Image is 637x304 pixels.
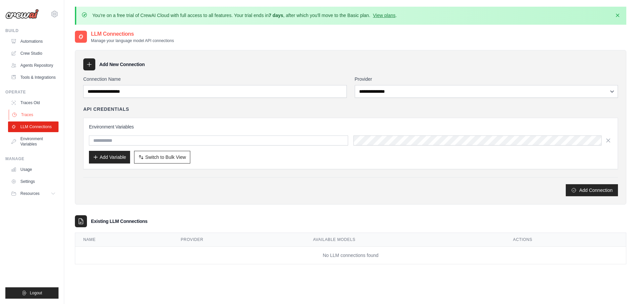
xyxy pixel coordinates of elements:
span: Resources [20,191,39,196]
h3: Environment Variables [89,123,612,130]
div: Manage [5,156,59,162]
a: Crew Studio [8,48,59,59]
div: Build [5,28,59,33]
button: Add Connection [566,184,618,196]
h3: Add New Connection [99,61,145,68]
label: Connection Name [83,76,347,82]
button: Logout [5,287,59,299]
th: Available Models [305,233,505,247]
h4: API Credentials [83,106,129,112]
label: Provider [355,76,618,82]
button: Switch to Bulk View [134,151,190,164]
th: Provider [173,233,305,247]
h2: LLM Connections [91,30,174,38]
a: Automations [8,36,59,47]
p: You're on a free trial of CrewAI Cloud with full access to all features. Your trial ends in , aft... [92,12,397,19]
img: Logo [5,9,39,19]
span: Logout [30,290,42,296]
span: Switch to Bulk View [145,154,186,161]
th: Actions [505,233,626,247]
button: Resources [8,188,59,199]
h3: Existing LLM Connections [91,218,147,225]
th: Name [75,233,173,247]
p: Manage your language model API connections [91,38,174,43]
a: View plans [373,13,395,18]
a: Environment Variables [8,133,59,149]
td: No LLM connections found [75,247,626,264]
a: Usage [8,164,59,175]
a: Tools & Integrations [8,72,59,83]
a: Traces Old [8,97,59,108]
a: Settings [8,176,59,187]
button: Add Variable [89,151,130,164]
a: Agents Repository [8,60,59,71]
strong: 7 days [269,13,283,18]
a: Traces [9,109,59,120]
div: Operate [5,89,59,95]
a: LLM Connections [8,121,59,132]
